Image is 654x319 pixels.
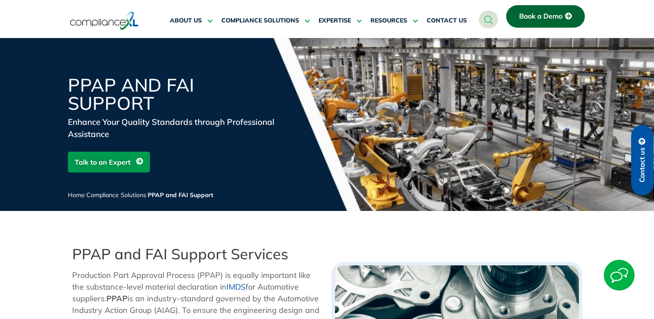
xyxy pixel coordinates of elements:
span: RESOURCES [370,17,407,25]
img: Start Chat [604,260,635,290]
span: CONTACT US [427,17,467,25]
span: Talk to an Expert [75,154,131,170]
span: Book a Demo [519,13,562,20]
a: IMDS [227,282,246,292]
span: Contact us [638,147,646,182]
strong: PPAP [106,293,128,303]
a: navsearch-button [479,11,498,28]
a: Contact us [631,125,654,195]
h1: PPAP and FAI Support [68,76,275,112]
a: COMPLIANCE SOLUTIONS [221,10,310,31]
span: COMPLIANCE SOLUTIONS [221,17,299,25]
a: RESOURCES [370,10,418,31]
span: EXPERTISE [319,17,351,25]
a: Compliance Solutions [86,191,146,199]
a: ABOUT US [170,10,213,31]
a: Book a Demo [506,5,585,28]
a: CONTACT US [427,10,467,31]
span: PPAP and FAI Support [148,191,213,199]
h2: PPAP and FAI Support Services [72,246,323,263]
a: Home [68,191,85,199]
span: ABOUT US [170,17,202,25]
a: EXPERTISE [319,10,362,31]
a: Talk to an Expert [68,152,150,172]
img: logo-one.svg [70,11,139,31]
span: / / [68,191,213,199]
div: Enhance Your Quality Standards through Professional Assistance [68,116,275,140]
